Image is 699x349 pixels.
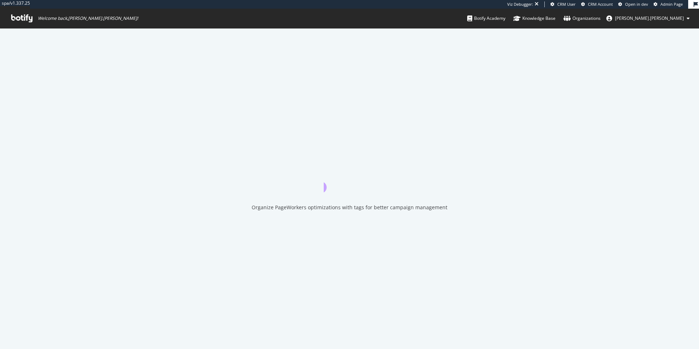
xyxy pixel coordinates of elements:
span: Admin Page [660,1,683,7]
div: Viz Debugger: [507,1,533,7]
span: Welcome back, [PERSON_NAME].[PERSON_NAME] ! [38,15,138,21]
span: CRM Account [588,1,613,7]
span: CRM User [557,1,576,7]
div: animation [324,166,376,192]
span: ryan.flanagan [615,15,684,21]
a: Knowledge Base [513,9,556,28]
div: Knowledge Base [513,15,556,22]
a: Open in dev [618,1,648,7]
button: [PERSON_NAME].[PERSON_NAME] [601,13,695,24]
span: Open in dev [625,1,648,7]
div: Botify Academy [467,15,505,22]
div: Organizations [563,15,601,22]
a: CRM User [550,1,576,7]
div: Organize PageWorkers optimizations with tags for better campaign management [252,204,447,211]
a: Botify Academy [467,9,505,28]
a: CRM Account [581,1,613,7]
a: Organizations [563,9,601,28]
a: Admin Page [654,1,683,7]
